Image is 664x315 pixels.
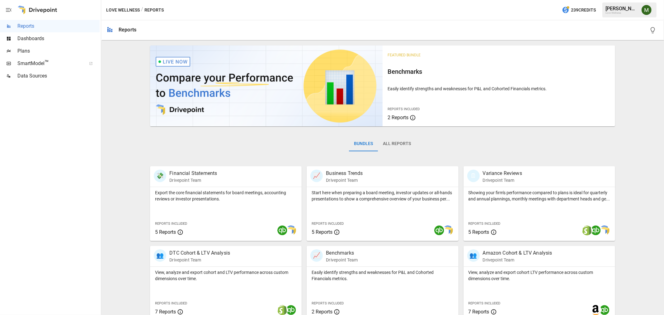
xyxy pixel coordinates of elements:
[469,222,501,226] span: Reports Included
[17,47,100,55] span: Plans
[310,249,323,262] div: 📈
[119,27,136,33] div: Reports
[388,115,408,120] span: 2 Reports
[312,301,344,305] span: Reports Included
[469,301,501,305] span: Reports Included
[591,305,601,315] img: amazon
[483,177,522,183] p: Drivepoint Team
[277,225,287,235] img: quickbooks
[326,257,358,263] p: Drivepoint Team
[155,222,187,226] span: Reports Included
[17,60,82,67] span: SmartModel
[483,249,552,257] p: Amazon Cohort & LTV Analysis
[312,309,332,315] span: 2 Reports
[559,4,598,16] button: 239Credits
[467,170,480,182] div: 🗓
[155,301,187,305] span: Reports Included
[326,177,363,183] p: Drivepoint Team
[155,229,176,235] span: 5 Reports
[349,136,378,151] button: Bundles
[600,225,610,235] img: smart model
[388,67,610,77] h6: Benchmarks
[310,170,323,182] div: 📈
[155,309,176,315] span: 7 Reports
[571,6,596,14] span: 239 Credits
[154,170,166,182] div: 💸
[378,136,416,151] button: All Reports
[312,190,453,202] p: Start here when preparing a board meeting, investor updates or all-hands presentations to show a ...
[106,6,140,14] button: Love Wellness
[605,12,638,14] div: Love Wellness
[469,309,489,315] span: 7 Reports
[638,1,655,19] button: Meredith Lacasse
[483,257,552,263] p: Drivepoint Team
[326,170,363,177] p: Business Trends
[17,22,100,30] span: Reports
[326,249,358,257] p: Benchmarks
[591,225,601,235] img: quickbooks
[277,305,287,315] img: shopify
[169,257,230,263] p: Drivepoint Team
[169,249,230,257] p: DTC Cohort & LTV Analysis
[642,5,652,15] img: Meredith Lacasse
[483,170,522,177] p: Variance Reviews
[388,86,610,92] p: Easily identify strengths and weaknesses for P&L and Cohorted Financials metrics.
[286,305,296,315] img: quickbooks
[605,6,638,12] div: [PERSON_NAME]
[312,222,344,226] span: Reports Included
[286,225,296,235] img: smart model
[600,305,610,315] img: quickbooks
[467,249,480,262] div: 👥
[469,229,489,235] span: 5 Reports
[154,249,166,262] div: 👥
[388,107,420,111] span: Reports Included
[169,177,217,183] p: Drivepoint Team
[155,269,297,282] p: View, analyze and export cohort and LTV performance across custom dimensions over time.
[150,45,383,126] img: video thumbnail
[141,6,143,14] div: /
[45,59,49,67] span: ™
[582,225,592,235] img: shopify
[155,190,297,202] p: Export the core financial statements for board meetings, accounting reviews or investor presentat...
[312,229,332,235] span: 5 Reports
[434,225,444,235] img: quickbooks
[469,269,610,282] p: View, analyze and export cohort LTV performance across custom dimensions over time.
[469,190,610,202] p: Showing your firm's performance compared to plans is ideal for quarterly and annual plannings, mo...
[17,72,100,80] span: Data Sources
[169,170,217,177] p: Financial Statements
[443,225,453,235] img: smart model
[312,269,453,282] p: Easily identify strengths and weaknesses for P&L and Cohorted Financials metrics.
[17,35,100,42] span: Dashboards
[388,53,421,57] span: Featured Bundle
